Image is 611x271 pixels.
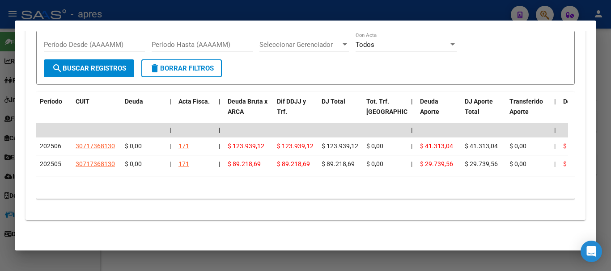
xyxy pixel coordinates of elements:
[416,92,461,131] datatable-header-cell: Deuda Aporte
[366,160,383,167] span: $ 0,00
[44,59,134,77] button: Buscar Registros
[219,126,221,133] span: |
[76,160,115,167] span: 30717368130
[551,92,560,131] datatable-header-cell: |
[277,98,306,115] span: Dif DDJJ y Trf.
[461,92,506,131] datatable-header-cell: DJ Aporte Total
[411,142,412,150] span: |
[228,98,267,115] span: Deuda Bruta x ARCA
[178,98,210,105] span: Acta Fisca.
[170,160,171,167] span: |
[259,41,341,49] span: Seleccionar Gerenciador
[356,41,374,49] span: Todos
[411,160,412,167] span: |
[563,142,596,150] span: $ 82.626,08
[52,64,126,72] span: Buscar Registros
[141,59,222,77] button: Borrar Filtros
[563,98,600,105] span: Deuda Contr.
[506,92,551,131] datatable-header-cell: Transferido Aporte
[166,92,175,131] datatable-header-cell: |
[554,126,556,133] span: |
[40,98,62,105] span: Período
[420,98,439,115] span: Deuda Aporte
[420,142,453,150] span: $ 41.313,04
[581,241,602,262] div: Open Intercom Messenger
[215,92,224,131] datatable-header-cell: |
[465,142,498,150] span: $ 41.313,04
[149,64,214,72] span: Borrar Filtros
[407,92,416,131] datatable-header-cell: |
[366,98,427,115] span: Tot. Trf. [GEOGRAPHIC_DATA]
[219,160,220,167] span: |
[149,63,160,74] mat-icon: delete
[125,160,142,167] span: $ 0,00
[322,98,345,105] span: DJ Total
[554,98,556,105] span: |
[36,92,72,131] datatable-header-cell: Período
[40,142,61,150] span: 202506
[228,142,264,150] span: $ 123.939,12
[178,159,189,169] div: 171
[509,160,526,167] span: $ 0,00
[228,160,261,167] span: $ 89.218,69
[224,92,273,131] datatable-header-cell: Deuda Bruta x ARCA
[121,92,166,131] datatable-header-cell: Deuda
[322,160,355,167] span: $ 89.218,69
[411,126,413,133] span: |
[563,160,596,167] span: $ 59.479,12
[170,126,171,133] span: |
[76,142,115,150] span: 30717368130
[420,160,453,167] span: $ 29.739,56
[560,92,604,131] datatable-header-cell: Deuda Contr.
[277,160,310,167] span: $ 89.218,69
[366,142,383,150] span: $ 0,00
[318,92,363,131] datatable-header-cell: DJ Total
[125,98,143,105] span: Deuda
[170,142,171,150] span: |
[509,142,526,150] span: $ 0,00
[40,160,61,167] span: 202505
[465,98,493,115] span: DJ Aporte Total
[125,142,142,150] span: $ 0,00
[175,92,215,131] datatable-header-cell: Acta Fisca.
[52,63,63,74] mat-icon: search
[509,98,543,115] span: Transferido Aporte
[322,142,358,150] span: $ 123.939,12
[273,92,318,131] datatable-header-cell: Dif DDJJ y Trf.
[465,160,498,167] span: $ 29.739,56
[170,98,171,105] span: |
[363,92,407,131] datatable-header-cell: Tot. Trf. Bruto
[72,92,121,131] datatable-header-cell: CUIT
[178,141,189,151] div: 171
[219,142,220,150] span: |
[76,98,89,105] span: CUIT
[219,98,221,105] span: |
[554,160,556,167] span: |
[554,142,556,150] span: |
[411,98,413,105] span: |
[277,142,314,150] span: $ 123.939,12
